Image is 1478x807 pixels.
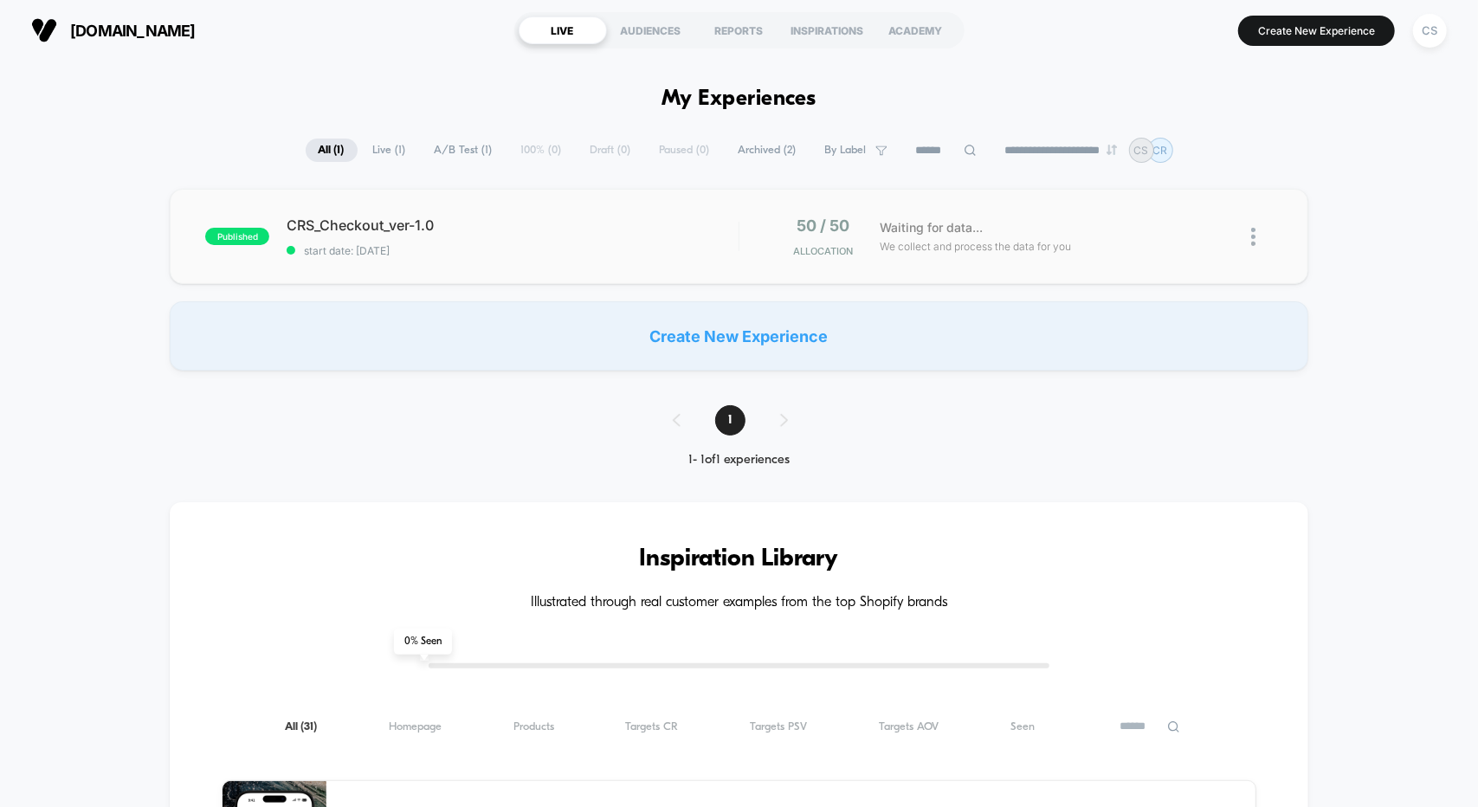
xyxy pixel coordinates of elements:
h3: Inspiration Library [222,546,1255,573]
span: Allocation [793,245,853,257]
span: A/B Test ( 1 ) [422,139,506,162]
span: Products [513,720,554,733]
span: CRS_Checkout_ver-1.0 [287,216,738,234]
span: We collect and process the data for you [881,238,1072,255]
div: INSPIRATIONS [784,16,872,44]
span: 1 [715,405,745,436]
button: [DOMAIN_NAME] [26,16,201,44]
div: Create New Experience [170,301,1307,371]
p: CR [1153,144,1168,157]
span: start date: [DATE] [287,244,738,257]
button: CS [1408,13,1452,48]
div: LIVE [519,16,607,44]
span: Seen [1010,720,1035,733]
span: Targets CR [626,720,679,733]
div: 1 - 1 of 1 experiences [655,453,823,468]
p: CS [1134,144,1149,157]
div: REPORTS [695,16,784,44]
span: ( 31 ) [300,721,317,733]
img: end [1107,145,1117,155]
div: CS [1413,14,1447,48]
span: Live ( 1 ) [360,139,419,162]
span: All ( 1 ) [306,139,358,162]
span: Targets AOV [879,720,939,733]
span: published [205,228,269,245]
span: 0 % Seen [394,629,452,655]
h4: Illustrated through real customer examples from the top Shopify brands [222,595,1255,611]
button: Create New Experience [1238,16,1395,46]
div: AUDIENCES [607,16,695,44]
span: Archived ( 2 ) [726,139,810,162]
span: By Label [825,144,867,157]
h1: My Experiences [662,87,816,112]
span: 50 / 50 [797,216,849,235]
span: Targets PSV [750,720,807,733]
span: All [285,720,317,733]
span: Homepage [389,720,442,733]
span: Waiting for data... [881,218,984,237]
img: close [1251,228,1255,246]
img: Visually logo [31,17,57,43]
span: [DOMAIN_NAME] [70,22,196,40]
div: ACADEMY [872,16,960,44]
